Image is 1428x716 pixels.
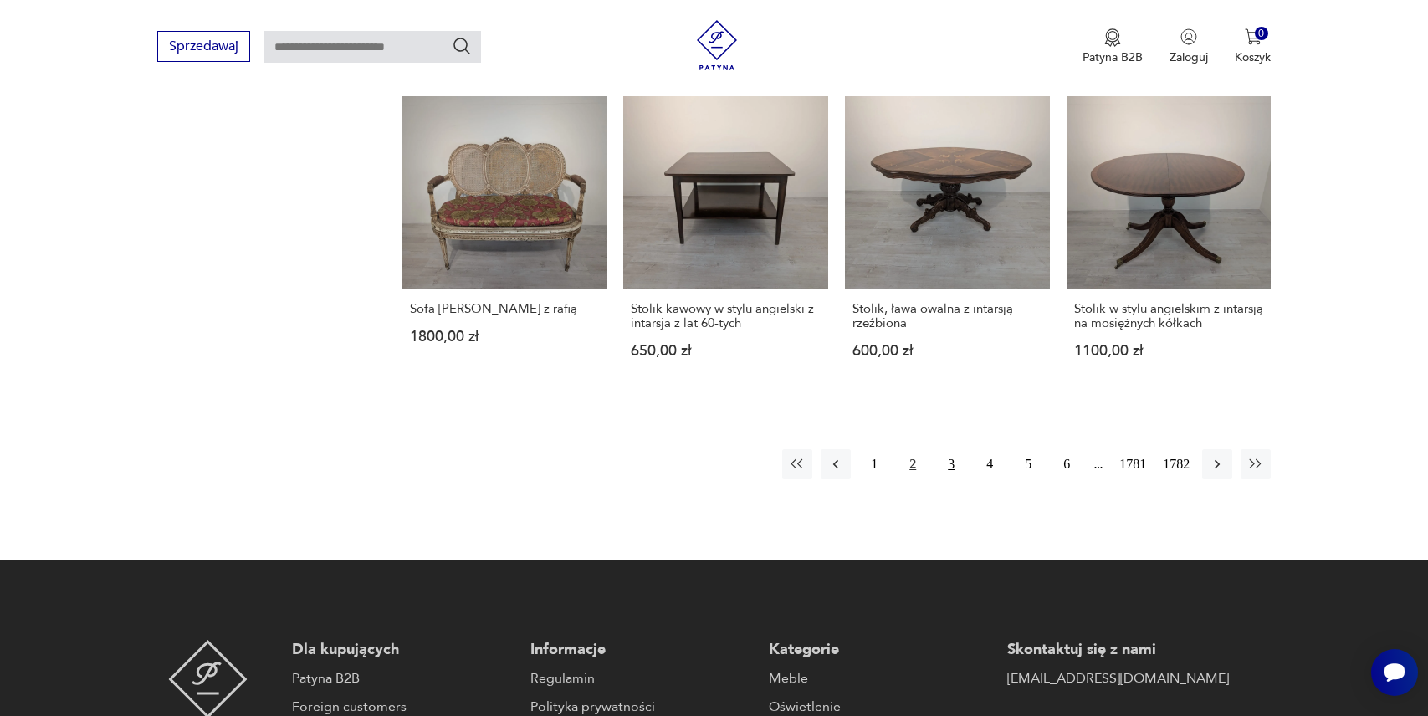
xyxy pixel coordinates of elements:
a: Regulamin [530,668,752,688]
button: 4 [975,449,1005,479]
button: 1 [859,449,889,479]
p: 1100,00 zł [1074,344,1264,358]
iframe: Smartsupp widget button [1371,649,1418,696]
h3: Stolik w stylu angielskim z intarsją na mosiężnych kółkach [1074,302,1264,330]
img: Patyna - sklep z meblami i dekoracjami vintage [692,20,742,70]
button: 5 [1013,449,1043,479]
button: 6 [1052,449,1082,479]
img: Ikonka użytkownika [1180,28,1197,45]
button: Zaloguj [1170,28,1208,65]
a: [EMAIL_ADDRESS][DOMAIN_NAME] [1007,668,1229,688]
a: Sofa Ludwik XVI z rafiąSofa [PERSON_NAME] z rafią1800,00 zł [402,84,607,391]
button: 1782 [1159,449,1194,479]
p: Kategorie [769,640,990,660]
p: Dla kupujących [292,640,514,660]
a: Stolik w stylu angielskim z intarsją na mosiężnych kółkachStolik w stylu angielskim z intarsją na... [1067,84,1272,391]
p: Skontaktuj się z nami [1007,640,1229,660]
button: 2 [898,449,928,479]
p: 1800,00 zł [410,330,600,344]
a: Meble [769,668,990,688]
a: Stolik kawowy w stylu angielski z intarsja z lat 60-tychStolik kawowy w stylu angielski z intarsj... [623,84,828,391]
img: Ikona koszyka [1245,28,1262,45]
p: 650,00 zł [631,344,821,358]
p: Zaloguj [1170,49,1208,65]
p: Patyna B2B [1083,49,1143,65]
button: Patyna B2B [1083,28,1143,65]
button: 0Koszyk [1235,28,1271,65]
img: Ikona medalu [1104,28,1121,47]
a: Patyna B2B [292,668,514,688]
p: Informacje [530,640,752,660]
a: Sprzedawaj [157,42,250,54]
button: 1781 [1115,449,1150,479]
p: Koszyk [1235,49,1271,65]
h3: Sofa [PERSON_NAME] z rafią [410,302,600,316]
div: 0 [1255,27,1269,41]
a: Stolik, ława owalna z intarsją rzeźbionaStolik, ława owalna z intarsją rzeźbiona600,00 zł [845,84,1050,391]
h3: Stolik kawowy w stylu angielski z intarsja z lat 60-tych [631,302,821,330]
h3: Stolik, ława owalna z intarsją rzeźbiona [852,302,1042,330]
button: Szukaj [452,36,472,56]
button: Sprzedawaj [157,31,250,62]
p: 600,00 zł [852,344,1042,358]
button: 3 [936,449,966,479]
a: Ikona medaluPatyna B2B [1083,28,1143,65]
